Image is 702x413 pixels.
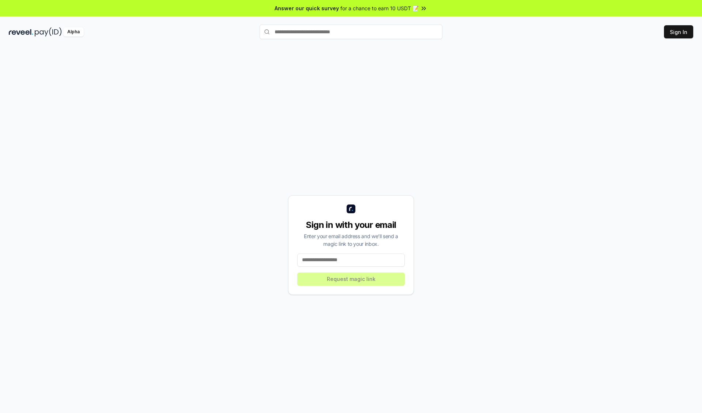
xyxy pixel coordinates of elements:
img: pay_id [35,27,62,37]
div: Alpha [63,27,84,37]
img: logo_small [347,204,355,213]
div: Sign in with your email [297,219,405,231]
span: for a chance to earn 10 USDT 📝 [340,4,419,12]
img: reveel_dark [9,27,33,37]
span: Answer our quick survey [275,4,339,12]
div: Enter your email address and we’ll send a magic link to your inbox. [297,232,405,248]
button: Sign In [664,25,693,38]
